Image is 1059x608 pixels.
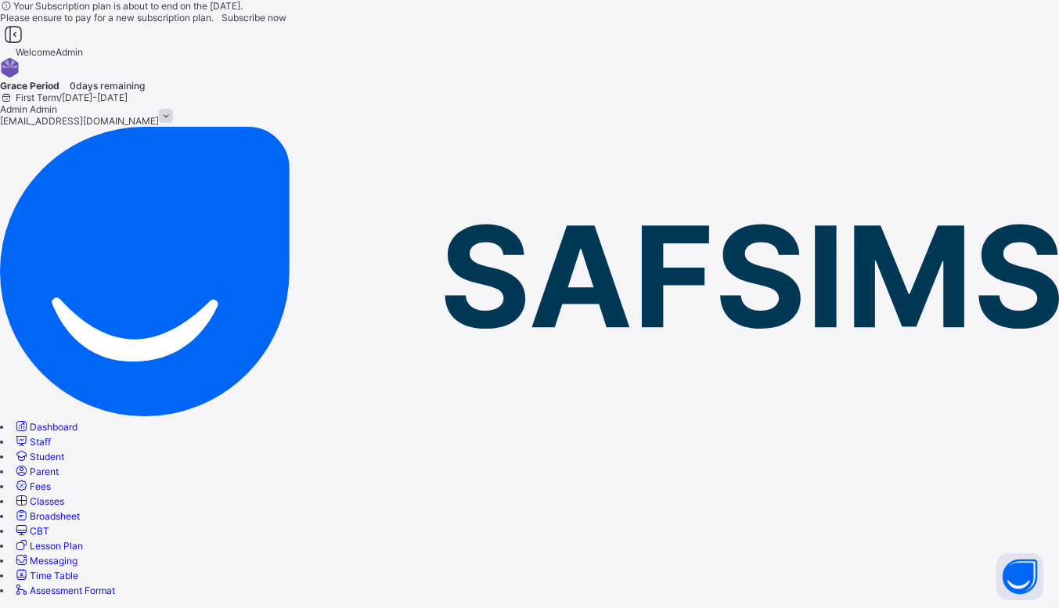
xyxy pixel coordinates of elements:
a: Messaging [13,555,77,567]
span: Broadsheet [30,510,80,522]
span: Time Table [30,570,78,581]
span: Subscribe now [222,12,286,23]
a: Dashboard [13,421,77,433]
span: Messaging [30,555,77,567]
a: Classes [13,495,64,507]
span: Lesson Plan [30,540,83,552]
a: Time Table [13,570,78,581]
a: Fees [13,480,51,492]
span: CBT [30,525,49,537]
a: Staff [13,436,51,448]
span: Classes [30,495,64,507]
a: Broadsheet [13,510,80,522]
span: Parent [30,466,59,477]
span: Student [30,451,64,462]
a: Student [13,451,64,462]
button: Open asap [996,553,1043,600]
span: Assessment Format [30,585,115,596]
span: 0 days remaining [70,80,145,92]
a: Parent [13,466,59,477]
span: Dashboard [30,421,77,433]
a: Lesson Plan [13,540,83,552]
a: CBT [13,525,49,537]
a: Assessment Format [13,585,115,596]
span: Staff [30,436,51,448]
span: Fees [30,480,51,492]
span: Welcome Admin [16,46,83,58]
